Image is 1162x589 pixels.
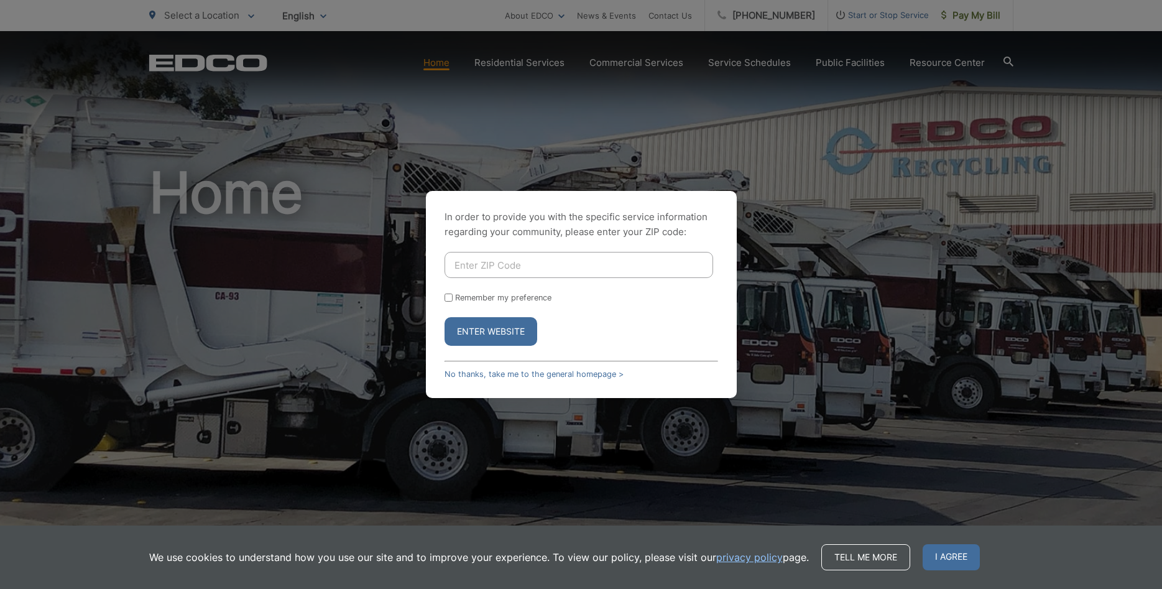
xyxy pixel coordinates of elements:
[445,252,713,278] input: Enter ZIP Code
[455,293,551,302] label: Remember my preference
[445,210,718,239] p: In order to provide you with the specific service information regarding your community, please en...
[923,544,980,570] span: I agree
[716,550,783,565] a: privacy policy
[445,369,624,379] a: No thanks, take me to the general homepage >
[445,317,537,346] button: Enter Website
[821,544,910,570] a: Tell me more
[149,550,809,565] p: We use cookies to understand how you use our site and to improve your experience. To view our pol...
